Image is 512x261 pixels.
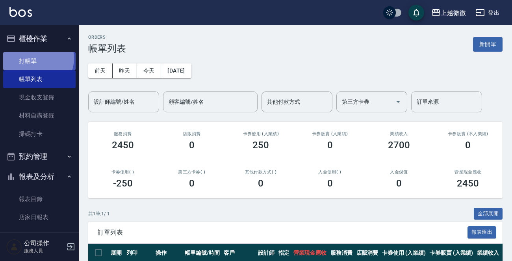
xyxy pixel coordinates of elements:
h3: 0 [189,140,195,151]
a: 打帳單 [3,52,76,70]
button: 前天 [88,63,113,78]
p: 共 1 筆, 1 / 1 [88,210,110,217]
h3: 0 [327,140,333,151]
button: 今天 [137,63,161,78]
button: 昨天 [113,63,137,78]
h3: 250 [252,140,269,151]
h2: 第三方卡券(-) [167,170,217,175]
a: 互助日報表 [3,226,76,244]
button: 預約管理 [3,146,76,167]
h2: 營業現金應收 [443,170,493,175]
h2: 入金儲值 [374,170,424,175]
button: 新開單 [473,37,503,52]
h3: 0 [465,140,471,151]
h2: 入金使用(-) [305,170,355,175]
p: 服務人員 [24,247,64,254]
a: 材料自購登錄 [3,106,76,125]
h3: 0 [258,178,263,189]
a: 報表匯出 [467,228,497,236]
h3: 0 [327,178,333,189]
a: 新開單 [473,40,503,48]
h3: 2450 [112,140,134,151]
h2: 卡券使用(-) [98,170,148,175]
h2: 業績收入 [374,131,424,136]
img: Logo [9,7,32,17]
a: 掃碼打卡 [3,125,76,143]
img: Person [6,239,22,255]
span: 訂單列表 [98,229,467,237]
h2: 卡券使用 (入業績) [236,131,286,136]
button: 登出 [472,6,503,20]
button: 報表及分析 [3,166,76,187]
button: Open [392,95,404,108]
h3: 2450 [457,178,479,189]
h2: ORDERS [88,35,126,40]
a: 報表目錄 [3,190,76,208]
a: 現金收支登錄 [3,88,76,106]
h2: 其他付款方式(-) [236,170,286,175]
button: 上越微微 [428,5,469,21]
a: 帳單列表 [3,70,76,88]
div: 上越微微 [441,8,466,18]
h2: 店販消費 [167,131,217,136]
a: 店家日報表 [3,208,76,226]
h2: 卡券販賣 (入業績) [305,131,355,136]
h3: 0 [396,178,402,189]
button: 櫃檯作業 [3,28,76,49]
h3: 服務消費 [98,131,148,136]
h3: 2700 [388,140,410,151]
h5: 公司操作 [24,239,64,247]
button: 報表匯出 [467,226,497,239]
h3: -250 [113,178,133,189]
h3: 帳單列表 [88,43,126,54]
button: [DATE] [161,63,191,78]
h2: 卡券販賣 (不入業績) [443,131,493,136]
button: save [408,5,424,21]
button: 全部展開 [474,208,503,220]
h3: 0 [189,178,195,189]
